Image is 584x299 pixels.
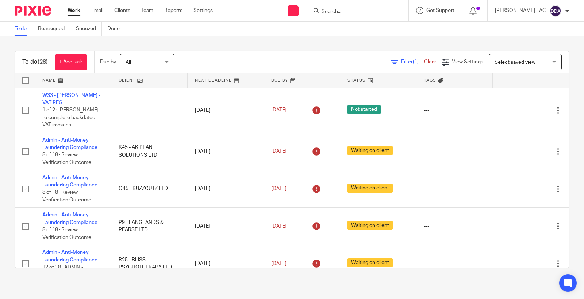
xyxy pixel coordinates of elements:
span: [DATE] [271,107,287,113]
p: Due by [100,58,116,66]
div: --- [424,185,485,192]
span: 8 of 18 · Review Verification Outcome [42,227,91,240]
td: P9 - LANGLANDS & PEARSE LTD [111,208,188,245]
td: [DATE] [188,170,264,208]
td: [DATE] [188,88,264,133]
input: Search [321,9,387,15]
a: Admin - Anti-Money Laundering Compliance [42,250,97,262]
a: Clear [424,59,436,64]
span: Get Support [426,8,454,13]
span: All [126,60,131,65]
span: Waiting on client [347,258,393,267]
span: 8 of 18 · Review Verification Outcome [42,153,91,165]
span: (1) [413,59,419,64]
a: Work [68,7,80,14]
span: [DATE] [271,224,287,229]
a: Reassigned [38,22,70,36]
td: [DATE] [188,133,264,170]
span: [DATE] [271,186,287,191]
a: Settings [193,7,213,14]
a: W33 - [PERSON_NAME] - VAT REG [42,93,100,105]
td: K45 - AK PLANT SOLUTIONS LTD [111,133,188,170]
td: O45 - BUZZCUTZ LTD [111,170,188,208]
td: R25 - BLISS PSYCHOTHERAPY LTD [111,245,188,283]
a: To do [15,22,32,36]
div: --- [424,148,485,155]
div: --- [424,223,485,230]
a: + Add task [55,54,87,70]
span: 1 of 2 · [PERSON_NAME] to complete backdated VAT invoices [42,107,99,127]
h1: To do [22,58,48,66]
img: Pixie [15,6,51,16]
td: [DATE] [188,208,264,245]
span: (28) [38,59,48,65]
span: Tags [424,78,436,82]
span: Filter [401,59,424,64]
span: Select saved view [495,60,535,65]
img: svg%3E [550,5,561,17]
p: [PERSON_NAME] - AC [495,7,546,14]
a: Reports [164,7,182,14]
span: Waiting on client [347,221,393,230]
span: View Settings [452,59,483,64]
span: [DATE] [271,261,287,266]
a: Admin - Anti-Money Laundering Compliance [42,212,97,225]
a: Done [107,22,125,36]
span: 8 of 18 · Review Verification Outcome [42,190,91,203]
div: --- [424,260,485,267]
div: --- [424,107,485,114]
a: Clients [114,7,130,14]
span: Not started [347,105,381,114]
a: Snoozed [76,22,102,36]
a: Email [91,7,103,14]
a: Admin - Anti-Money Laundering Compliance [42,138,97,150]
span: Waiting on client [347,146,393,155]
a: Admin - Anti-Money Laundering Compliance [42,175,97,188]
td: [DATE] [188,245,264,283]
a: Team [141,7,153,14]
span: [DATE] [271,149,287,154]
span: Waiting on client [347,184,393,193]
span: 12 of 18 · ADMIN - DIRECTOR or PSC [42,265,84,278]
